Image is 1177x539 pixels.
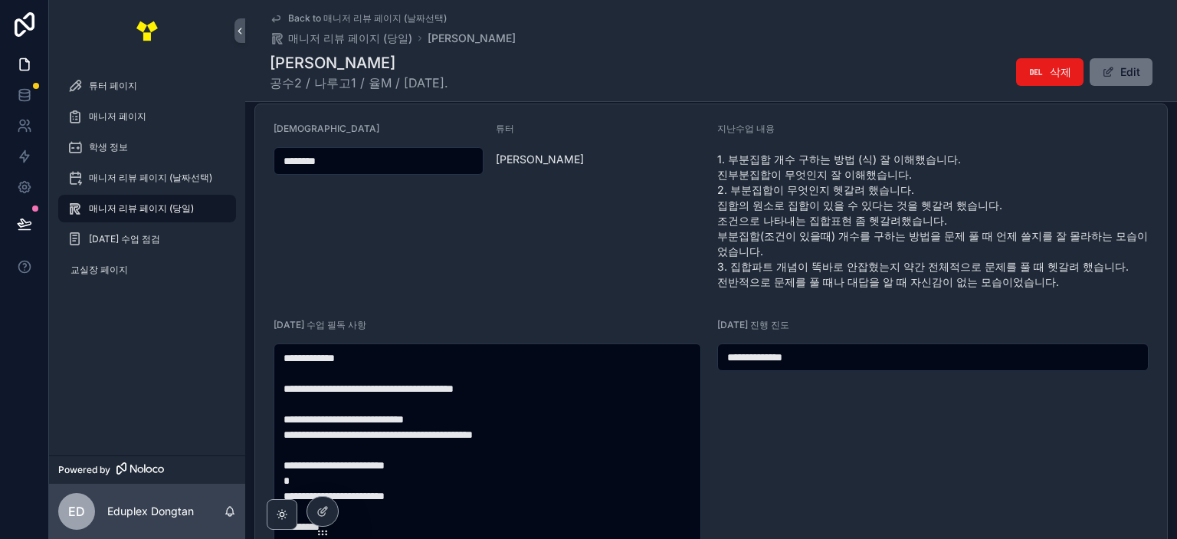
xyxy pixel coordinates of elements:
[717,123,775,134] span: 지난수업 내용
[49,455,245,484] a: Powered by
[58,195,236,222] a: 매니저 리뷰 페이지 (당일)
[58,164,236,192] a: 매니저 리뷰 페이지 (날짜선택)
[717,319,789,330] span: [DATE] 진행 진도
[58,72,236,100] a: 튜터 페이지
[107,504,194,519] p: Eduplex Dongtan
[135,18,159,43] img: App logo
[270,74,448,92] span: 공수2 / 나루고1 / 율M / [DATE].
[89,110,146,123] span: 매니저 페이지
[70,264,128,276] span: 교실장 페이지
[274,123,379,134] span: [DEMOGRAPHIC_DATA]
[58,133,236,161] a: 학생 정보
[58,103,236,130] a: 매니저 페이지
[49,61,245,304] div: scrollable content
[717,152,1149,290] span: 1. 부분집합 개수 구하는 방법 (식) 잘 이해했습니다. 진부분집합이 무엇인지 잘 이해했습니다. 2. 부분집합이 무엇인지 헷갈려 했습니다. 집합의 원소로 집합이 있을 수 있다...
[270,12,447,25] a: Back to 매니저 리뷰 페이지 (날짜선택)
[496,152,706,167] span: [PERSON_NAME]
[89,202,194,215] span: 매니저 리뷰 페이지 (당일)
[1050,64,1071,80] span: 삭제
[58,464,110,476] span: Powered by
[1016,58,1084,86] button: 삭제
[89,80,137,92] span: 튜터 페이지
[288,31,412,46] span: 매니저 리뷰 페이지 (당일)
[89,172,212,184] span: 매니저 리뷰 페이지 (날짜선택)
[1090,58,1152,86] button: Edit
[58,225,236,253] a: [DATE] 수업 점검
[89,233,160,245] span: [DATE] 수업 점검
[89,141,128,153] span: 학생 정보
[68,502,85,521] span: ED
[58,256,236,284] a: 교실장 페이지
[270,52,448,74] h1: [PERSON_NAME]
[428,31,516,46] a: [PERSON_NAME]
[270,31,412,46] a: 매니저 리뷰 페이지 (당일)
[288,12,447,25] span: Back to 매니저 리뷰 페이지 (날짜선택)
[496,123,514,134] span: 튜터
[274,319,366,330] span: [DATE] 수업 필독 사항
